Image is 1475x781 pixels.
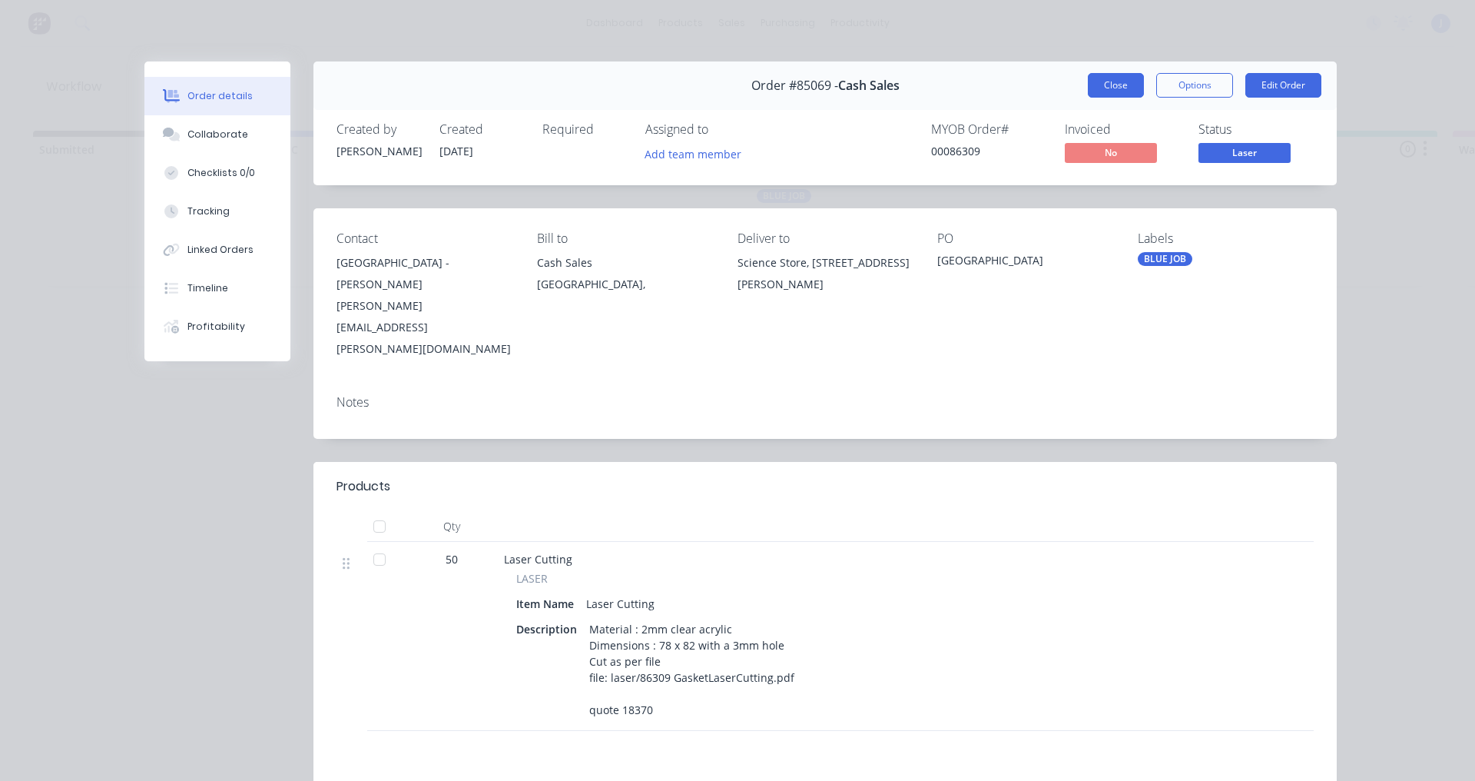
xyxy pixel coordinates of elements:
[645,122,799,137] div: Assigned to
[336,395,1314,410] div: Notes
[187,281,228,295] div: Timeline
[336,252,512,295] div: [GEOGRAPHIC_DATA] - [PERSON_NAME]
[144,269,290,307] button: Timeline
[336,143,421,159] div: [PERSON_NAME]
[937,252,1113,274] div: [GEOGRAPHIC_DATA]
[336,122,421,137] div: Created by
[336,477,390,496] div: Products
[1138,252,1192,266] div: BLUE JOB
[336,231,512,246] div: Contact
[187,128,248,141] div: Collaborate
[187,243,254,257] div: Linked Orders
[144,77,290,115] button: Order details
[537,274,713,295] div: [GEOGRAPHIC_DATA],
[336,252,512,360] div: [GEOGRAPHIC_DATA] - [PERSON_NAME][PERSON_NAME][EMAIL_ADDRESS][PERSON_NAME][DOMAIN_NAME]
[737,252,913,295] div: Science Store, [STREET_ADDRESS][PERSON_NAME]
[937,231,1113,246] div: PO
[446,551,458,567] span: 50
[737,252,913,301] div: Science Store, [STREET_ADDRESS][PERSON_NAME]
[931,143,1046,159] div: 00086309
[144,307,290,346] button: Profitability
[439,144,473,158] span: [DATE]
[144,154,290,192] button: Checklists 0/0
[737,231,913,246] div: Deliver to
[1138,231,1314,246] div: Labels
[537,231,713,246] div: Bill to
[439,122,524,137] div: Created
[1198,143,1291,166] button: Laser
[1088,73,1144,98] button: Close
[645,143,750,164] button: Add team member
[1198,143,1291,162] span: Laser
[751,78,838,93] span: Order #85069 -
[516,570,548,587] span: LASER
[542,122,627,137] div: Required
[537,252,713,274] div: Cash Sales
[187,166,255,180] div: Checklists 0/0
[1065,122,1180,137] div: Invoiced
[1156,73,1233,98] button: Options
[637,143,750,164] button: Add team member
[931,122,1046,137] div: MYOB Order #
[187,89,253,103] div: Order details
[537,252,713,301] div: Cash Sales[GEOGRAPHIC_DATA],
[144,192,290,231] button: Tracking
[187,204,230,218] div: Tracking
[144,231,290,269] button: Linked Orders
[1198,122,1314,137] div: Status
[336,295,512,360] div: [PERSON_NAME][EMAIL_ADDRESS][PERSON_NAME][DOMAIN_NAME]
[1065,143,1157,162] span: No
[580,593,661,615] div: Laser Cutting
[144,115,290,154] button: Collaborate
[838,78,900,93] span: Cash Sales
[187,320,245,334] div: Profitability
[516,618,583,640] div: Description
[583,618,800,721] div: Material : 2mm clear acrylic Dimensions : 78 x 82 with a 3mm hole Cut as per file file: laser/863...
[1245,73,1321,98] button: Edit Order
[516,593,580,615] div: Item Name
[504,552,572,567] span: Laser Cutting
[406,511,498,542] div: Qty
